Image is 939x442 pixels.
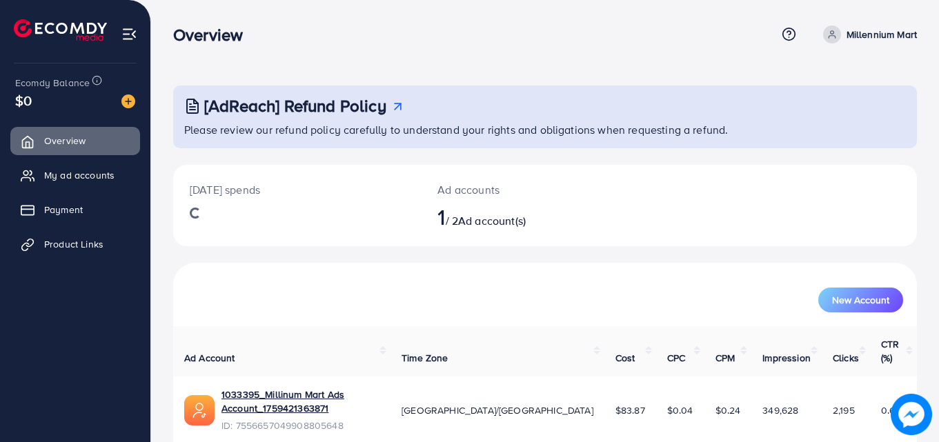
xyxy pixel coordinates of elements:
a: Overview [10,127,140,154]
img: logo [14,19,107,41]
img: image [121,94,135,108]
h3: Overview [173,25,254,45]
span: My ad accounts [44,168,115,182]
span: Payment [44,203,83,217]
img: menu [121,26,137,42]
span: CTR (%) [881,337,899,365]
a: 1033395_Millinum Mart Ads Account_1759421363871 [221,388,379,416]
a: Millennium Mart [818,26,917,43]
button: New Account [818,288,903,312]
span: Product Links [44,237,103,251]
p: Ad accounts [437,181,591,198]
span: 0.63 [881,403,901,417]
a: Payment [10,196,140,223]
img: image [891,394,932,435]
span: New Account [832,295,889,305]
span: 2,195 [833,403,855,417]
span: $0.04 [667,403,693,417]
span: 1 [437,201,445,232]
a: My ad accounts [10,161,140,189]
span: [GEOGRAPHIC_DATA]/[GEOGRAPHIC_DATA] [402,403,593,417]
span: $83.87 [615,403,645,417]
span: ID: 7556657049908805648 [221,419,379,432]
span: Cost [615,351,635,365]
span: 349,628 [762,403,798,417]
span: Ad Account [184,351,235,365]
span: CPM [715,351,735,365]
p: Millennium Mart [847,26,917,43]
span: Impression [762,351,811,365]
a: Product Links [10,230,140,258]
span: CPC [667,351,685,365]
span: Ecomdy Balance [15,76,90,90]
span: Time Zone [402,351,448,365]
p: [DATE] spends [190,181,404,198]
h3: [AdReach] Refund Policy [204,96,386,116]
span: $0 [15,90,32,110]
img: ic-ads-acc.e4c84228.svg [184,395,215,425]
span: Overview [44,134,86,148]
p: Please review our refund policy carefully to understand your rights and obligations when requesti... [184,121,909,138]
span: $0.24 [715,403,741,417]
span: Clicks [833,351,859,365]
span: Ad account(s) [458,213,526,228]
h2: / 2 [437,203,591,230]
